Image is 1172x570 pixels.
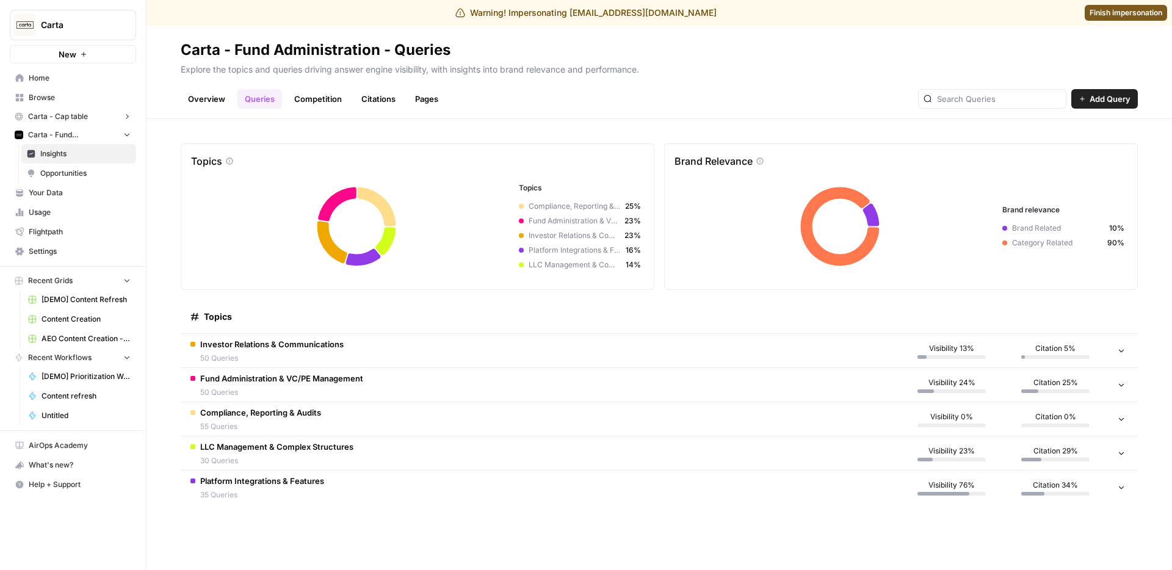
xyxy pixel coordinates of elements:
span: Citation 25% [1033,377,1078,388]
a: Opportunities [21,164,136,183]
span: Compliance, Reporting & Audits [529,201,620,212]
p: Brand Relevance [675,154,753,168]
span: Flightpath [29,226,131,237]
a: Flightpath [10,222,136,242]
div: Warning! Impersonating [EMAIL_ADDRESS][DOMAIN_NAME] [455,7,717,19]
span: Citation 5% [1035,343,1076,354]
span: Visibility 0% [930,411,973,422]
span: 10% [1109,223,1124,234]
a: Content Creation [23,309,136,329]
a: Untitled [23,406,136,425]
p: Explore the topics and queries driving answer engine visibility, with insights into brand relevan... [181,60,1138,76]
span: Finish impersonation [1090,7,1162,18]
span: Help + Support [29,479,131,490]
button: Workspace: Carta [10,10,136,40]
a: Content refresh [23,386,136,406]
a: Settings [10,242,136,261]
span: 35 Queries [200,489,324,500]
span: Home [29,73,131,84]
span: Add Query [1090,93,1130,105]
a: AirOps Academy [10,436,136,455]
span: Platform Integrations & Features [529,245,621,256]
span: 14% [626,259,641,270]
span: AEO Content Creation - Fund Mgmt [42,333,131,344]
span: Visibility 24% [928,377,975,388]
a: Citations [354,89,403,109]
span: Recent Grids [28,275,73,286]
button: Recent Workflows [10,348,136,367]
span: Visibility 13% [929,343,974,354]
a: Overview [181,89,233,109]
span: Content refresh [42,391,131,402]
button: Carta - Cap table [10,107,136,126]
span: 50 Queries [200,387,363,398]
a: [DEMO] Prioritization Workflow for creation [23,367,136,386]
button: New [10,45,136,63]
span: Visibility 23% [928,446,975,456]
span: Fund Administration & VC/PE Management [200,372,363,384]
span: LLC Management & Complex Structures [529,259,621,270]
span: Content Creation [42,314,131,325]
span: Topics [204,311,232,323]
span: AirOps Academy [29,440,131,451]
button: Help + Support [10,475,136,494]
span: Carta [41,19,115,31]
span: Citation 0% [1035,411,1076,422]
span: Fund Administration & VC/PE Management [529,215,620,226]
a: Home [10,68,136,88]
span: Citation 34% [1033,480,1078,491]
button: What's new? [10,455,136,475]
a: AEO Content Creation - Fund Mgmt [23,329,136,348]
span: Citation 29% [1033,446,1078,456]
a: Queries [237,89,282,109]
span: Browse [29,92,131,103]
span: 30 Queries [200,455,353,466]
span: Opportunities [40,168,131,179]
a: [DEMO] Content Refresh [23,290,136,309]
span: Investor Relations & Communications [200,338,344,350]
span: Your Data [29,187,131,198]
a: Finish impersonation [1085,5,1167,21]
h3: Topics [519,182,641,193]
span: [DEMO] Content Refresh [42,294,131,305]
span: [DEMO] Prioritization Workflow for creation [42,371,131,382]
img: c35yeiwf0qjehltklbh57st2xhbo [15,131,23,139]
span: 55 Queries [200,421,321,432]
span: 90% [1107,237,1124,248]
span: Insights [40,148,131,159]
p: Topics [191,154,222,168]
span: Investor Relations & Communications [529,230,620,241]
h3: Brand relevance [1002,204,1124,215]
span: LLC Management & Complex Structures [200,441,353,453]
span: 23% [624,230,641,241]
a: Usage [10,203,136,222]
span: New [59,48,76,60]
input: Search Queries [937,93,1061,105]
div: What's new? [10,456,136,474]
span: Compliance, Reporting & Audits [200,406,321,419]
span: Recent Workflows [28,352,92,363]
a: Pages [408,89,446,109]
span: Carta - Fund Administration [28,129,118,140]
a: Browse [10,88,136,107]
button: Add Query [1071,89,1138,109]
div: Carta - Fund Administration - Queries [181,40,450,60]
span: Visibility 76% [928,480,975,491]
span: 23% [624,215,641,226]
span: Brand Related [1012,223,1104,234]
a: Insights [21,144,136,164]
button: Carta - Fund Administration [10,126,136,144]
span: 50 Queries [200,353,344,364]
span: Usage [29,207,131,218]
span: 16% [626,245,641,256]
a: Competition [287,89,349,109]
button: Recent Grids [10,272,136,290]
span: 25% [625,201,641,212]
span: Carta - Cap table [28,111,88,122]
span: Untitled [42,410,131,421]
a: Your Data [10,183,136,203]
span: Settings [29,246,131,257]
span: Platform Integrations & Features [200,475,324,487]
span: Category Related [1012,237,1102,248]
img: Carta Logo [14,14,36,36]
